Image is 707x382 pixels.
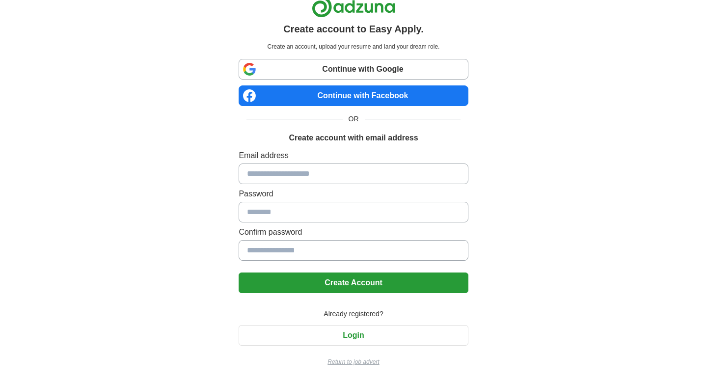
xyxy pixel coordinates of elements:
label: Password [239,188,468,200]
h1: Create account to Easy Apply. [283,22,424,36]
label: Email address [239,150,468,162]
a: Continue with Facebook [239,85,468,106]
span: Already registered? [318,309,389,319]
a: Return to job advert [239,357,468,366]
button: Login [239,325,468,346]
a: Continue with Google [239,59,468,80]
p: Create an account, upload your resume and land your dream role. [241,42,466,51]
a: Login [239,331,468,339]
button: Create Account [239,273,468,293]
h1: Create account with email address [289,132,418,144]
span: OR [343,114,365,124]
label: Confirm password [239,226,468,238]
